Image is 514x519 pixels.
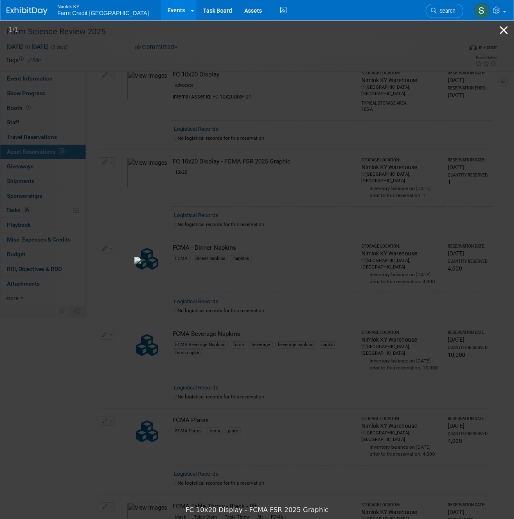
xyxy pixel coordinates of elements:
span: Nimlok KY [57,2,149,10]
a: Search [426,4,463,18]
span: Search [437,8,455,14]
img: FC 10x20 Display - FCMA FSR 2025 Graphic [134,257,380,264]
span: 1 [8,26,12,34]
span: Farm Credit [GEOGRAPHIC_DATA] [57,10,149,16]
img: ExhibitDay [7,7,47,15]
img: Susan Ellis [474,3,489,18]
span: 1 [15,26,19,34]
button: Close gallery [494,20,514,40]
